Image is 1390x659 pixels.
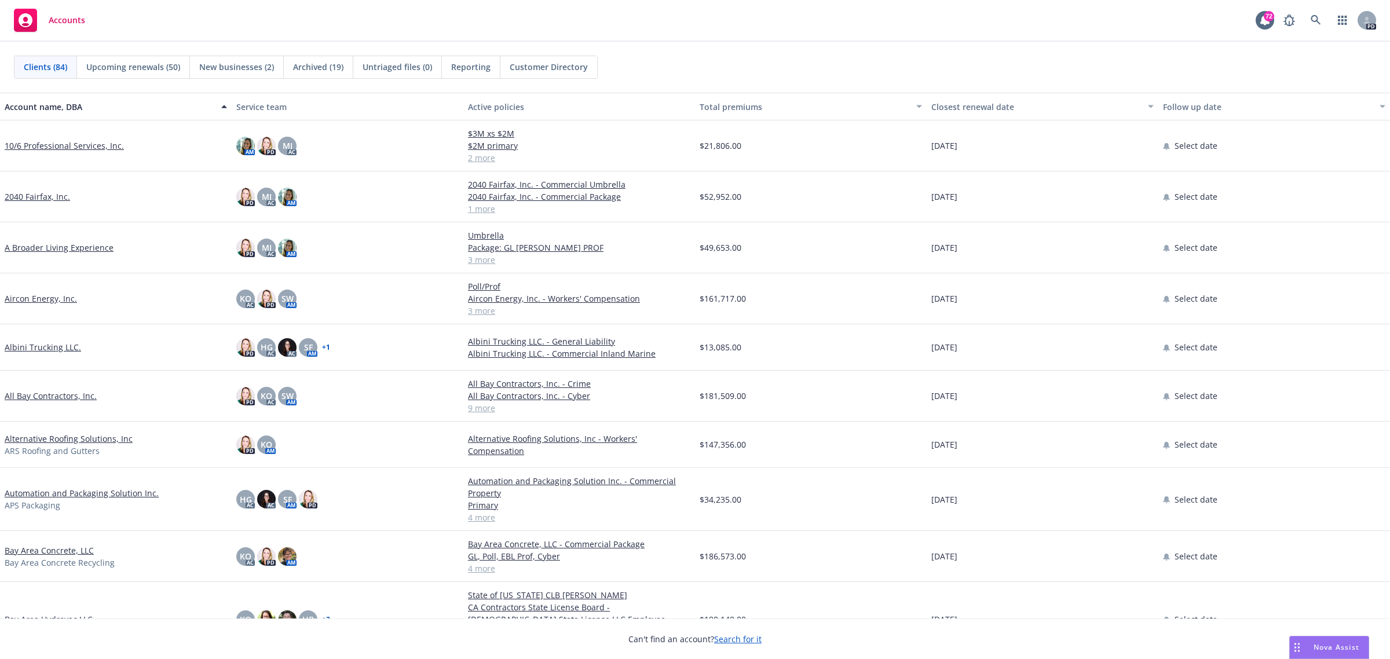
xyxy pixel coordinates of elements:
[700,613,746,625] span: $190,149.00
[5,499,60,511] span: APS Packaging
[1175,292,1217,305] span: Select date
[299,490,317,508] img: photo
[5,341,81,353] a: Albini Trucking LLC.
[931,101,1141,113] div: Closest renewal date
[5,390,97,402] a: All Bay Contractors, Inc.
[199,61,274,73] span: New businesses (2)
[468,601,690,638] a: CA Contractors State License Board - [DEMOGRAPHIC_DATA] State License LLC Employee Worker Bond
[463,93,695,120] button: Active policies
[931,390,957,402] span: [DATE]
[931,292,957,305] span: [DATE]
[931,140,957,152] span: [DATE]
[468,229,690,241] a: Umbrella
[236,101,459,113] div: Service team
[468,178,690,191] a: 2040 Fairfax, Inc. - Commercial Umbrella
[931,493,957,506] span: [DATE]
[700,550,746,562] span: $186,573.00
[5,140,124,152] a: 10/6 Professional Services, Inc.
[322,616,330,623] a: + 2
[278,239,297,257] img: photo
[695,93,927,120] button: Total premiums
[24,61,67,73] span: Clients (84)
[278,338,297,357] img: photo
[240,493,252,506] span: HG
[931,438,957,451] span: [DATE]
[240,613,251,625] span: KO
[1264,11,1274,21] div: 72
[86,61,180,73] span: Upcoming renewals (50)
[931,613,957,625] span: [DATE]
[5,544,94,557] a: Bay Area Concrete, LLC
[468,335,690,347] a: Albini Trucking LLC. - General Liability
[236,435,255,454] img: photo
[700,390,746,402] span: $181,509.00
[700,101,909,113] div: Total premiums
[278,188,297,206] img: photo
[1304,9,1327,32] a: Search
[468,433,690,457] a: Alternative Roofing Solutions, Inc - Workers' Compensation
[700,341,741,353] span: $13,085.00
[257,290,276,308] img: photo
[468,305,690,317] a: 3 more
[236,188,255,206] img: photo
[1175,241,1217,254] span: Select date
[931,191,957,203] span: [DATE]
[257,610,276,629] img: photo
[5,101,214,113] div: Account name, DBA
[5,445,100,457] span: ARS Roofing and Gutters
[468,511,690,523] a: 4 more
[468,101,690,113] div: Active policies
[1175,493,1217,506] span: Select date
[283,493,292,506] span: SF
[468,378,690,390] a: All Bay Contractors, Inc. - Crime
[468,241,690,254] a: Package: GL [PERSON_NAME] PROF
[931,241,957,254] span: [DATE]
[468,475,690,499] a: Automation and Packaging Solution Inc. - Commercial Property
[304,341,313,353] span: SF
[281,292,294,305] span: SW
[931,550,957,562] span: [DATE]
[1158,93,1390,120] button: Follow up date
[262,241,272,254] span: MJ
[468,589,690,601] a: State of [US_STATE] CLB [PERSON_NAME]
[1314,642,1359,652] span: Nova Assist
[49,16,85,25] span: Accounts
[363,61,432,73] span: Untriaged files (0)
[468,254,690,266] a: 3 more
[700,241,741,254] span: $49,653.00
[5,241,114,254] a: A Broader Living Experience
[9,4,90,36] a: Accounts
[236,239,255,257] img: photo
[628,633,762,645] span: Can't find an account?
[468,538,690,550] a: Bay Area Concrete, LLC - Commercial Package
[468,499,690,511] a: Primary
[468,562,690,574] a: 4 more
[714,634,762,645] a: Search for it
[1175,550,1217,562] span: Select date
[468,550,690,562] a: GL, Poll, EBL Prof, Cyber
[1175,613,1217,625] span: Select date
[257,547,276,566] img: photo
[510,61,588,73] span: Customer Directory
[1163,101,1373,113] div: Follow up date
[700,493,741,506] span: $34,235.00
[261,341,273,353] span: HG
[5,487,159,499] a: Automation and Packaging Solution Inc.
[1278,9,1301,32] a: Report a Bug
[236,338,255,357] img: photo
[5,613,93,625] a: Bay Area Hydrovac LLC
[468,402,690,414] a: 9 more
[451,61,491,73] span: Reporting
[278,610,297,629] img: photo
[1175,191,1217,203] span: Select date
[5,557,115,569] span: Bay Area Concrete Recycling
[302,613,314,625] span: HB
[281,390,294,402] span: SW
[931,341,957,353] span: [DATE]
[240,292,251,305] span: KO
[700,140,741,152] span: $21,806.00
